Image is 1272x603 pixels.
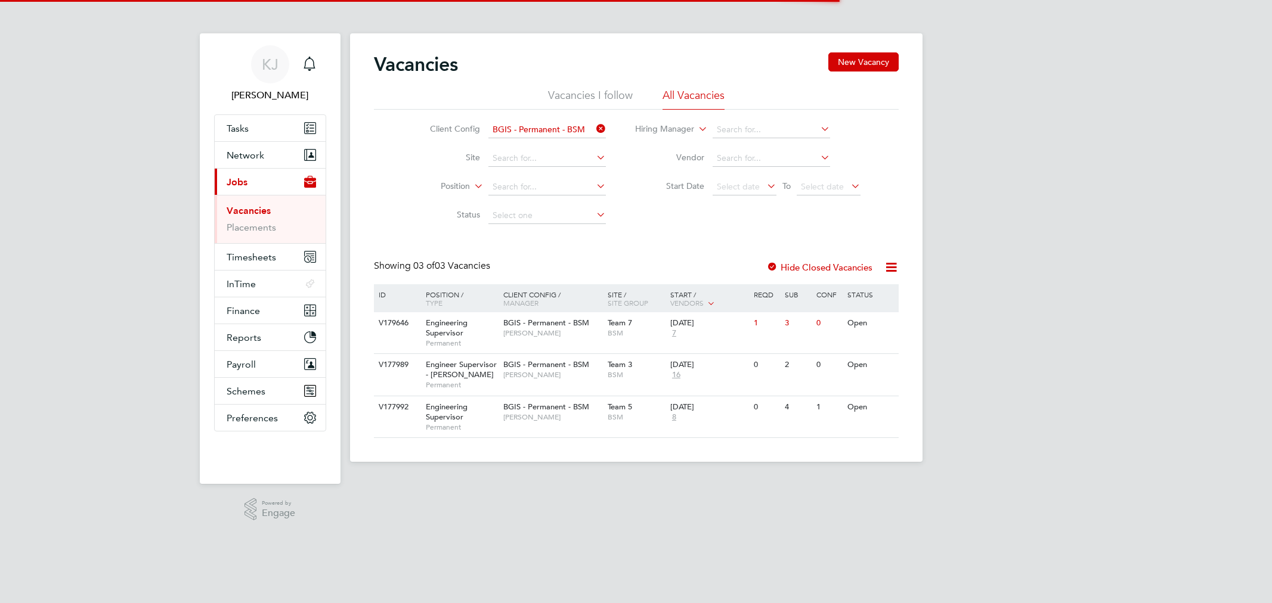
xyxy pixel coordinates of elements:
[751,312,782,334] div: 1
[503,402,589,412] span: BGIS - Permanent - BSM
[488,179,606,195] input: Search for...
[227,150,264,161] span: Network
[813,312,844,334] div: 0
[262,508,295,518] span: Engage
[670,318,748,328] div: [DATE]
[636,181,704,191] label: Start Date
[262,498,295,508] span: Powered by
[751,354,782,376] div: 0
[215,115,326,141] a: Tasks
[426,359,497,380] span: Engineer Supervisor - [PERSON_NAME]
[411,152,480,163] label: Site
[636,152,704,163] label: Vendor
[376,354,417,376] div: V177989
[779,178,794,194] span: To
[245,498,295,521] a: Powered byEngage
[670,402,748,412] div: [DATE]
[667,284,751,314] div: Start /
[401,181,470,192] label: Position
[227,332,261,343] span: Reports
[608,328,664,338] span: BSM
[713,122,830,138] input: Search for...
[670,328,678,338] span: 7
[751,396,782,418] div: 0
[214,443,326,462] a: Go to home page
[426,318,468,338] span: Engineering Supervisor
[227,251,276,263] span: Timesheets
[376,284,417,304] div: ID
[608,318,632,328] span: Team 7
[608,359,632,369] span: Team 3
[782,284,813,304] div: Sub
[215,195,326,243] div: Jobs
[813,354,844,376] div: 0
[374,52,458,76] h2: Vacancies
[376,312,417,334] div: V179646
[782,396,813,418] div: 4
[227,176,247,188] span: Jobs
[503,359,589,369] span: BGIS - Permanent - BSM
[215,324,326,350] button: Reports
[227,359,256,370] span: Payroll
[713,150,830,167] input: Search for...
[608,298,648,307] span: Site Group
[376,396,417,418] div: V177992
[670,412,678,422] span: 8
[717,181,760,192] span: Select date
[227,123,249,134] span: Tasks
[608,412,664,422] span: BSM
[227,386,265,397] span: Schemes
[503,412,602,422] span: [PERSON_NAME]
[215,378,326,404] button: Schemes
[215,271,326,297] button: InTime
[751,284,782,304] div: Reqd
[215,142,326,168] button: Network
[426,380,497,390] span: Permanent
[766,262,872,273] label: Hide Closed Vacancies
[374,260,493,272] div: Showing
[801,181,844,192] span: Select date
[426,402,468,422] span: Engineering Supervisor
[262,57,278,72] span: KJ
[608,402,632,412] span: Team 5
[215,169,326,195] button: Jobs
[500,284,605,313] div: Client Config /
[488,150,606,167] input: Search for...
[608,370,664,380] span: BSM
[503,298,538,307] span: Manager
[488,122,606,138] input: Search for...
[782,354,813,376] div: 2
[413,260,490,272] span: 03 Vacancies
[782,312,813,334] div: 3
[227,305,260,316] span: Finance
[215,351,326,377] button: Payroll
[503,328,602,338] span: [PERSON_NAME]
[663,88,725,110] li: All Vacancies
[426,298,442,307] span: Type
[670,298,704,307] span: Vendors
[813,284,844,304] div: Conf
[215,244,326,270] button: Timesheets
[503,318,589,328] span: BGIS - Permanent - BSM
[227,278,256,290] span: InTime
[227,205,271,216] a: Vacancies
[200,33,341,484] nav: Main navigation
[844,396,896,418] div: Open
[844,284,896,304] div: Status
[411,123,480,134] label: Client Config
[548,88,633,110] li: Vacancies I follow
[227,412,278,424] span: Preferences
[813,396,844,418] div: 1
[227,222,276,233] a: Placements
[426,422,497,432] span: Permanent
[426,338,497,348] span: Permanent
[411,209,480,220] label: Status
[503,370,602,380] span: [PERSON_NAME]
[214,443,326,462] img: fastbook-logo-retina.png
[828,52,899,72] button: New Vacancy
[215,297,326,324] button: Finance
[214,45,326,102] a: KJ[PERSON_NAME]
[670,370,682,380] span: 16
[605,284,667,313] div: Site /
[413,260,435,272] span: 03 of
